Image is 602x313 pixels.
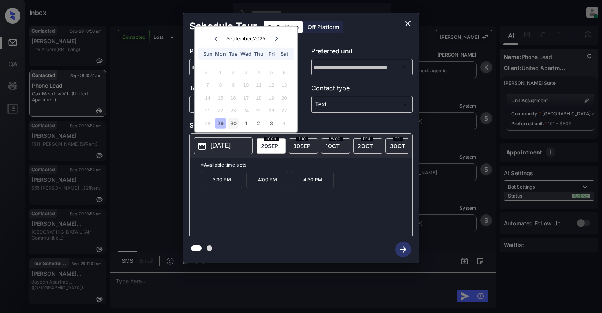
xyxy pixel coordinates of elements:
[266,105,277,116] div: Not available Friday, September 26th, 2025
[202,92,213,103] div: Not available Sunday, September 14th, 2025
[228,80,239,90] div: Not available Tuesday, September 9th, 2025
[266,92,277,103] div: Not available Friday, September 19th, 2025
[215,105,226,116] div: Not available Monday, September 22nd, 2025
[228,105,239,116] div: Not available Tuesday, September 23rd, 2025
[266,118,277,128] div: Choose Friday, October 3rd, 2025
[353,138,382,154] div: date-select
[201,172,242,188] p: 3:30 PM
[293,143,310,149] span: 30 SEP
[400,16,416,31] button: close
[240,80,251,90] div: Not available Wednesday, September 10th, 2025
[226,36,266,42] div: September , 2025
[240,105,251,116] div: Not available Wednesday, September 24th, 2025
[257,138,286,154] div: date-select
[228,118,239,128] div: Choose Tuesday, September 30th, 2025
[240,49,251,59] div: Wed
[313,98,411,111] div: Text
[202,67,213,77] div: Not available Sunday, August 31st, 2025
[264,21,303,33] div: On Platform
[202,105,213,116] div: Not available Sunday, September 21st, 2025
[215,67,226,77] div: Not available Monday, September 1st, 2025
[197,66,295,130] div: month 2025-09
[304,21,343,33] div: Off Platform
[279,49,290,59] div: Sat
[253,67,264,77] div: Not available Thursday, September 4th, 2025
[228,49,239,59] div: Tue
[240,92,251,103] div: Not available Wednesday, September 17th, 2025
[202,80,213,90] div: Not available Sunday, September 7th, 2025
[211,141,231,150] p: [DATE]
[228,67,239,77] div: Not available Tuesday, September 2nd, 2025
[325,143,340,149] span: 1 OCT
[215,80,226,90] div: Not available Monday, September 8th, 2025
[385,138,415,154] div: date-select
[391,239,416,260] button: btn-next
[279,80,290,90] div: Not available Saturday, September 13th, 2025
[253,80,264,90] div: Not available Thursday, September 11th, 2025
[266,49,277,59] div: Fri
[202,49,213,59] div: Sun
[240,67,251,77] div: Not available Wednesday, September 3rd, 2025
[253,92,264,103] div: Not available Thursday, September 18th, 2025
[215,49,226,59] div: Mon
[189,121,413,133] p: Select slot
[191,98,289,111] div: In Person
[279,92,290,103] div: Not available Saturday, September 20th, 2025
[329,136,343,141] span: wed
[253,118,264,128] div: Choose Thursday, October 2nd, 2025
[361,136,373,141] span: thu
[266,67,277,77] div: Not available Friday, September 5th, 2025
[189,46,291,59] p: Preferred community
[279,67,290,77] div: Not available Saturday, September 6th, 2025
[253,105,264,116] div: Not available Thursday, September 25th, 2025
[358,143,373,149] span: 2 OCT
[279,118,290,128] div: Not available Saturday, October 4th, 2025
[194,137,253,154] button: [DATE]
[261,143,278,149] span: 29 SEP
[393,136,403,141] span: fri
[202,118,213,128] div: Not available Sunday, September 28th, 2025
[279,105,290,116] div: Not available Saturday, September 27th, 2025
[253,49,264,59] div: Thu
[321,138,350,154] div: date-select
[311,83,413,96] p: Contact type
[228,92,239,103] div: Not available Tuesday, September 16th, 2025
[296,136,308,141] span: tue
[215,118,226,128] div: Choose Monday, September 29th, 2025
[264,136,279,141] span: mon
[311,46,413,59] p: Preferred unit
[289,138,318,154] div: date-select
[201,158,412,172] p: *Available time slots
[183,13,263,40] h2: Schedule Tour
[266,80,277,90] div: Not available Friday, September 12th, 2025
[292,172,334,188] p: 4:30 PM
[390,143,405,149] span: 3 OCT
[189,83,291,96] p: Tour type
[215,92,226,103] div: Not available Monday, September 15th, 2025
[240,118,251,128] div: Choose Wednesday, October 1st, 2025
[246,172,288,188] p: 4:00 PM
